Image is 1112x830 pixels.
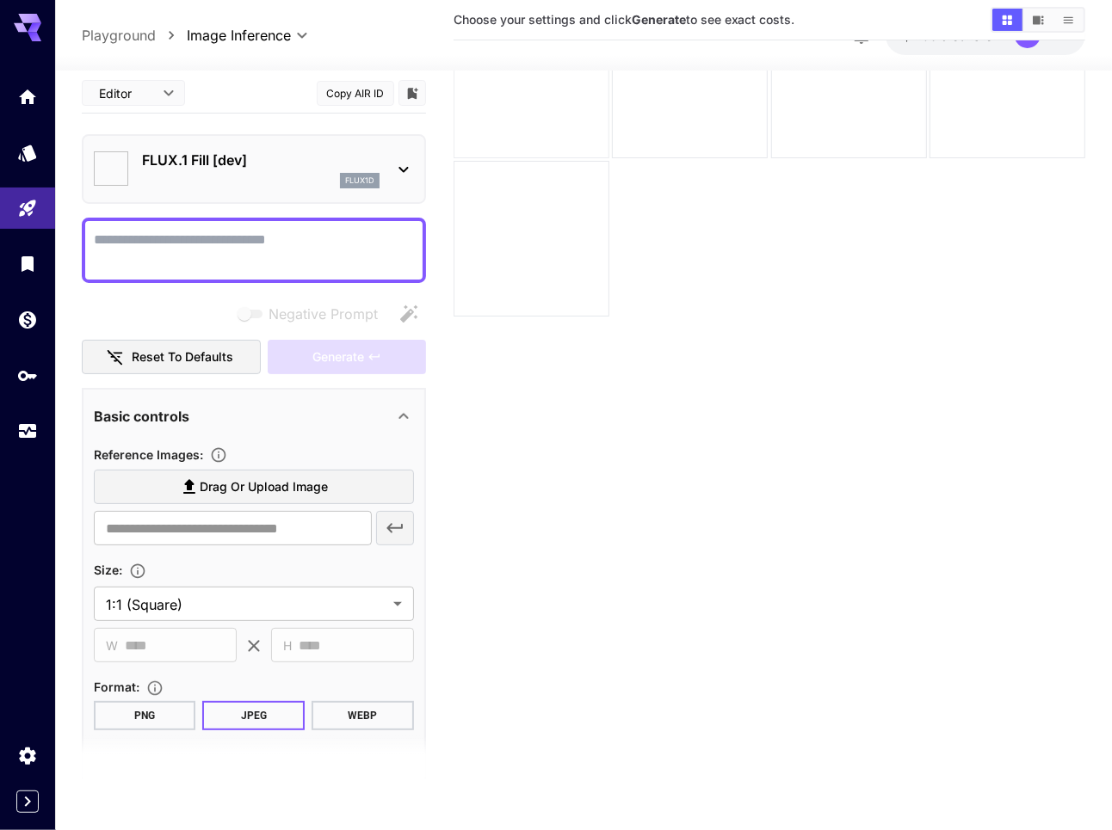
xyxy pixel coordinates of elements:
[991,7,1085,33] div: Show media in grid viewShow media in video viewShow media in list view
[992,9,1022,31] button: Show media in grid view
[203,446,234,464] button: Upload a reference image to guide the result. This is needed for Image-to-Image or Inpainting. Su...
[94,405,189,426] p: Basic controls
[94,470,414,505] label: Drag or upload image
[106,594,386,615] span: 1:1 (Square)
[17,309,38,330] div: Wallet
[903,28,941,43] span: $4.30
[187,25,291,46] span: Image Inference
[94,143,414,195] div: FLUX.1 Fill [dev]flux1d
[941,28,1001,43] span: credits left
[16,790,39,813] button: Expand sidebar
[99,84,152,102] span: Editor
[82,25,156,46] a: Playground
[106,636,118,655] span: W
[283,636,292,655] span: H
[142,150,380,170] p: FLUX.1 Fill [dev]
[94,446,203,461] span: Reference Images :
[1023,9,1053,31] button: Show media in video view
[632,12,686,27] b: Generate
[94,679,139,694] span: Format :
[17,421,38,442] div: Usage
[94,563,122,577] span: Size :
[202,701,305,730] button: JPEG
[17,253,38,274] div: Library
[1053,9,1084,31] button: Show media in list view
[345,175,374,187] p: flux1d
[17,745,38,766] div: Settings
[17,365,38,386] div: API Keys
[317,80,394,105] button: Copy AIR ID
[17,142,38,163] div: Models
[82,339,261,374] button: Reset to defaults
[94,395,414,436] div: Basic controls
[17,81,38,102] div: Home
[200,476,328,498] span: Drag or upload image
[312,701,414,730] button: WEBP
[405,83,420,103] button: Add to library
[122,563,153,580] button: Adjust the dimensions of the generated image by specifying its width and height in pixels, or sel...
[82,25,187,46] nav: breadcrumb
[94,701,196,730] button: PNG
[234,303,392,324] span: Negative prompts are not compatible with the selected model.
[139,679,170,697] button: Choose the file format for the output image.
[454,12,795,27] span: Choose your settings and click to see exact costs.
[269,304,378,324] span: Negative Prompt
[17,198,38,219] div: Playground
